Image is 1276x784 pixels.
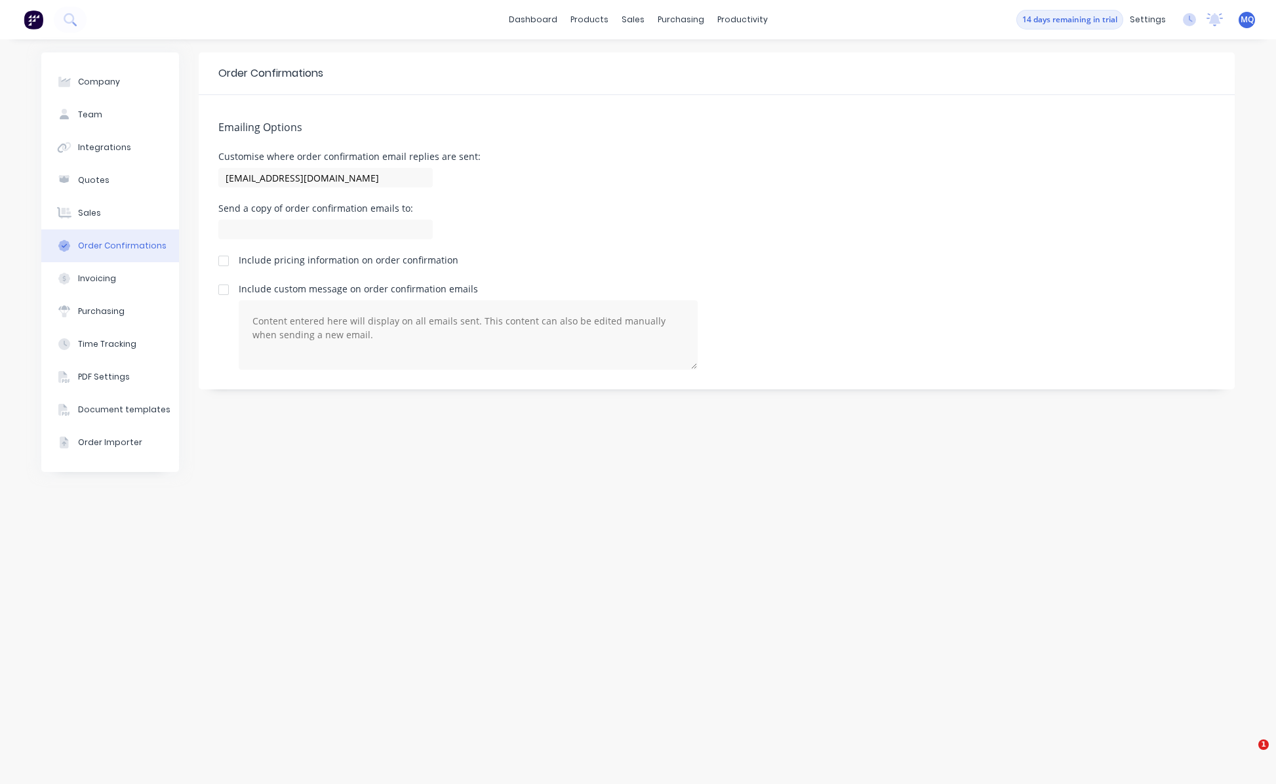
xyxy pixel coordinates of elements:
button: Time Tracking [41,328,179,361]
div: Invoicing [78,273,116,284]
button: Team [41,98,179,131]
button: Document templates [41,393,179,426]
div: Order Confirmations [78,240,167,252]
iframe: Intercom live chat [1231,739,1263,771]
h5: Emailing Options [218,121,1215,134]
div: PDF Settings [78,371,130,383]
div: Company [78,76,120,88]
div: productivity [711,10,774,29]
button: Order Confirmations [41,229,179,262]
div: Send a copy of order confirmation emails to: [218,204,433,213]
div: settings [1123,10,1172,29]
div: Customise where order confirmation email replies are sent: [218,152,481,161]
button: Company [41,66,179,98]
button: Purchasing [41,295,179,328]
div: products [564,10,615,29]
span: MQ [1241,14,1254,26]
button: Invoicing [41,262,179,295]
div: Include custom message on order confirmation emails [239,284,478,294]
div: Integrations [78,142,131,153]
img: Factory [24,10,43,29]
div: Sales [78,207,101,219]
div: Team [78,109,102,121]
div: Purchasing [78,305,125,317]
button: Sales [41,197,179,229]
span: 1 [1258,739,1269,750]
button: PDF Settings [41,361,179,393]
button: 14 days remaining in trial [1016,10,1123,29]
div: Document templates [78,404,170,416]
div: Include pricing information on order confirmation [239,256,458,265]
div: sales [615,10,651,29]
div: Time Tracking [78,338,136,350]
div: Order Importer [78,437,142,448]
button: Integrations [41,131,179,164]
div: Order Confirmations [218,66,323,81]
button: Order Importer [41,426,179,459]
button: Quotes [41,164,179,197]
div: Quotes [78,174,110,186]
a: dashboard [502,10,564,29]
div: purchasing [651,10,711,29]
